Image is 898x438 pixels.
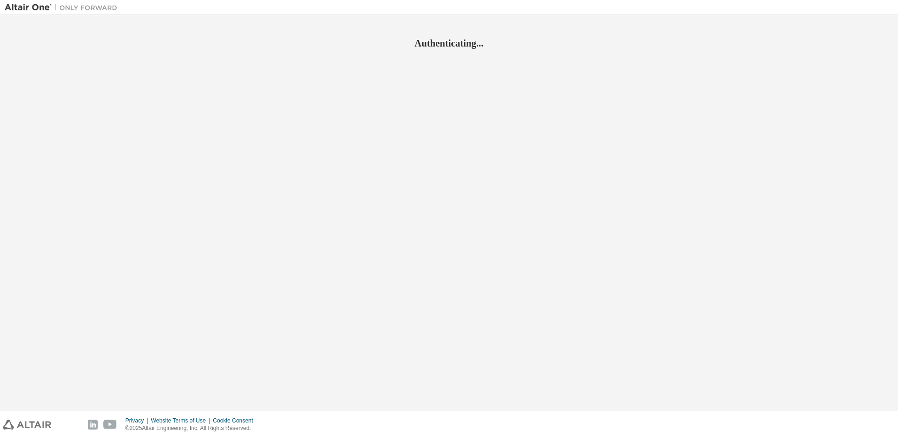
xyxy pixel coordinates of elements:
div: Website Terms of Use [151,417,213,424]
img: Altair One [5,3,122,12]
p: © 2025 Altair Engineering, Inc. All Rights Reserved. [125,424,259,432]
div: Privacy [125,417,151,424]
img: youtube.svg [103,420,117,430]
h2: Authenticating... [5,37,893,49]
div: Cookie Consent [213,417,258,424]
img: altair_logo.svg [3,420,51,430]
img: linkedin.svg [88,420,98,430]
